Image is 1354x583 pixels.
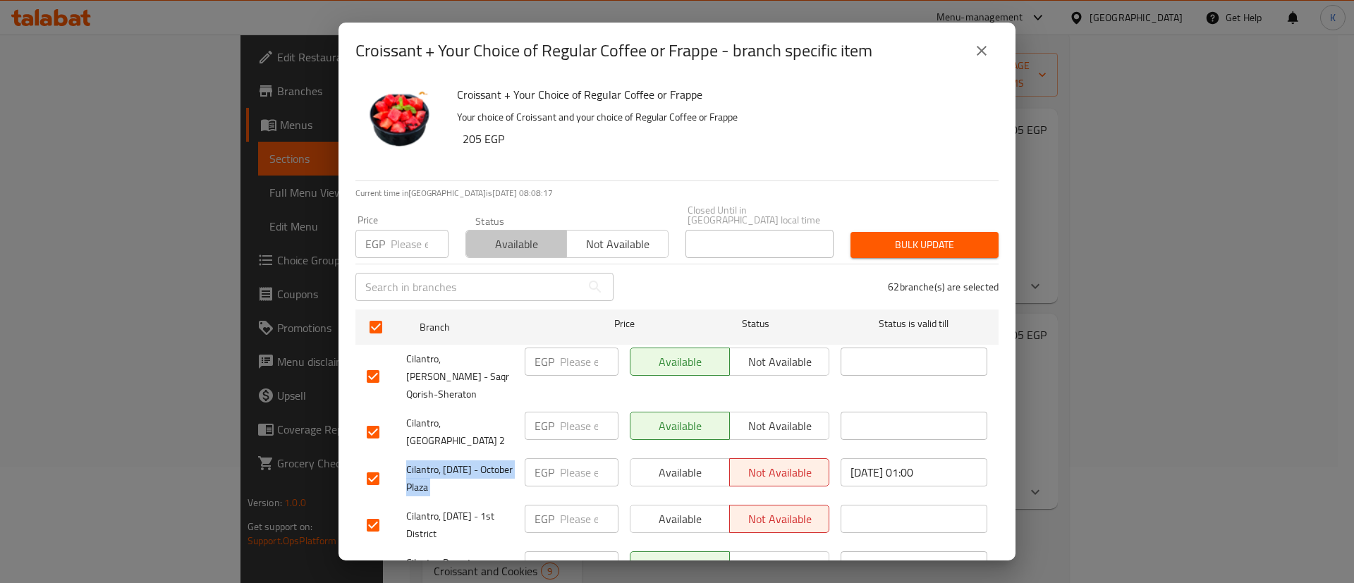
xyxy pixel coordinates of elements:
[573,234,662,254] span: Not available
[463,129,987,149] h6: 205 EGP
[535,557,554,574] p: EGP
[560,412,618,440] input: Please enter price
[736,556,824,576] span: Not available
[355,39,872,62] h2: Croissant + Your Choice of Regular Coffee or Frappe - branch specific item
[729,551,829,579] button: Not available
[406,508,513,543] span: Cilantro, [DATE] - 1st District
[729,458,829,486] button: Not available
[636,352,724,372] span: Available
[965,34,999,68] button: close
[535,464,554,481] p: EGP
[729,505,829,533] button: Not available
[391,230,449,258] input: Please enter price
[355,187,999,200] p: Current time in [GEOGRAPHIC_DATA] is [DATE] 08:08:17
[457,85,987,104] h6: Croissant + Your Choice of Regular Coffee or Frappe
[888,280,999,294] p: 62 branche(s) are selected
[355,273,581,301] input: Search in branches
[841,315,987,333] span: Status is valid till
[355,85,446,175] img: Croissant + Your Choice of Regular Coffee or Frappe
[420,319,566,336] span: Branch
[862,236,987,254] span: Bulk update
[630,348,730,376] button: Available
[630,458,730,486] button: Available
[729,412,829,440] button: Not available
[406,350,513,403] span: Cilantro, [PERSON_NAME] - Saqr Qorish-Sheraton
[850,232,999,258] button: Bulk update
[560,348,618,376] input: Please enter price
[465,230,567,258] button: Available
[736,509,824,529] span: Not available
[535,417,554,434] p: EGP
[406,461,513,496] span: Cilantro, [DATE] - October Plaza
[535,353,554,370] p: EGP
[630,551,730,579] button: Available
[736,416,824,436] span: Not available
[736,352,824,372] span: Not available
[736,462,824,483] span: Not available
[683,315,829,333] span: Status
[472,234,561,254] span: Available
[365,235,385,252] p: EGP
[636,556,724,576] span: Available
[406,415,513,450] span: Cilantro, [GEOGRAPHIC_DATA] 2
[636,416,724,436] span: Available
[578,315,671,333] span: Price
[560,458,618,486] input: Please enter price
[630,505,730,533] button: Available
[560,505,618,533] input: Please enter price
[457,109,987,126] p: Your choice of Croissant and your choice of Regular Coffee or Frappe
[636,509,724,529] span: Available
[535,510,554,527] p: EGP
[729,348,829,376] button: Not available
[566,230,668,258] button: Not available
[636,462,724,483] span: Available
[630,412,730,440] button: Available
[560,551,618,579] input: Please enter price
